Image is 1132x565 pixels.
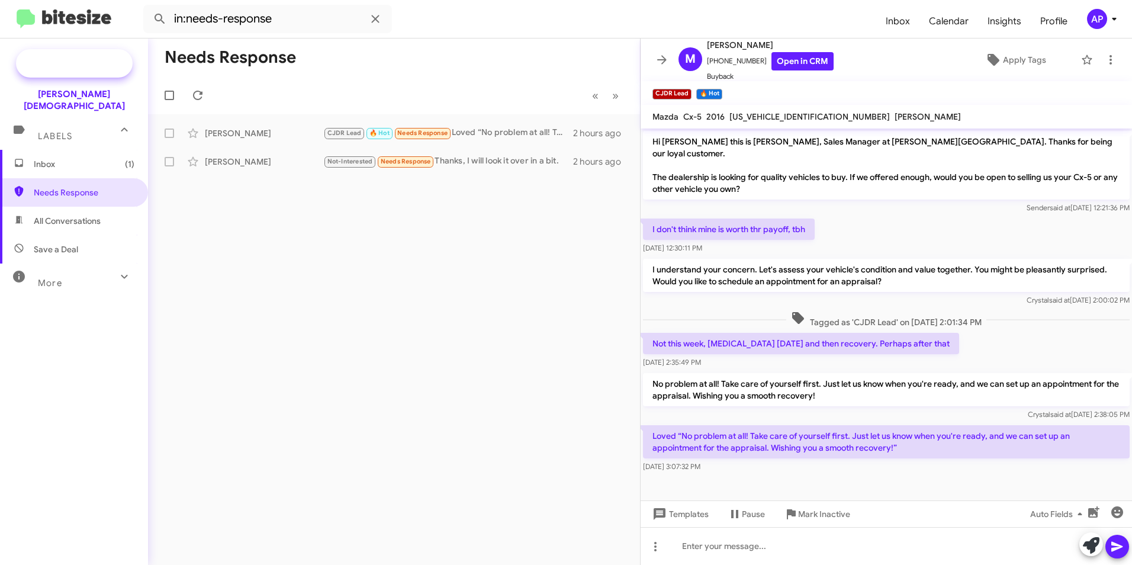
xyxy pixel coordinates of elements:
button: Next [605,84,626,108]
span: Mazda [652,111,678,122]
div: 2 hours ago [573,127,631,139]
span: Templates [650,503,709,525]
p: Not this week, [MEDICAL_DATA] [DATE] and then recovery. Perhaps after that [643,333,959,354]
span: said at [1049,296,1070,304]
span: (1) [125,158,134,170]
button: AP [1077,9,1119,29]
a: Insights [978,4,1031,38]
span: [PERSON_NAME] [707,38,834,52]
span: Not-Interested [327,158,373,165]
span: said at [1050,410,1071,419]
p: No problem at all! Take care of yourself first. Just let us know when you're ready, and we can se... [643,373,1130,406]
span: Auto Fields [1030,503,1087,525]
span: Labels [38,131,72,142]
span: Save a Deal [34,243,78,255]
div: [PERSON_NAME] [205,156,323,168]
small: 🔥 Hot [696,89,722,99]
div: AP [1087,9,1107,29]
a: Inbox [876,4,919,38]
span: Apply Tags [1003,49,1046,70]
div: 2 hours ago [573,156,631,168]
a: Profile [1031,4,1077,38]
span: » [612,88,619,103]
span: 🔥 Hot [369,129,390,137]
span: Needs Response [381,158,431,165]
button: Mark Inactive [774,503,860,525]
div: [PERSON_NAME] [205,127,323,139]
span: Tagged as 'CJDR Lead' on [DATE] 2:01:34 PM [786,311,986,328]
p: Loved “No problem at all! Take care of yourself first. Just let us know when you're ready, and we... [643,425,1130,458]
span: « [592,88,599,103]
p: Hi [PERSON_NAME] this is [PERSON_NAME], Sales Manager at [PERSON_NAME][GEOGRAPHIC_DATA]. Thanks f... [643,131,1130,200]
small: CJDR Lead [652,89,692,99]
button: Auto Fields [1021,503,1096,525]
span: Needs Response [34,187,134,198]
span: Needs Response [397,129,448,137]
span: [PERSON_NAME] [895,111,961,122]
span: [DATE] 3:07:32 PM [643,462,700,471]
a: Open in CRM [771,52,834,70]
span: Crystal [DATE] 2:00:02 PM [1027,296,1130,304]
span: Special Campaign [52,57,123,69]
span: Pause [742,503,765,525]
button: Pause [718,503,774,525]
span: More [38,278,62,288]
a: Special Campaign [16,49,133,78]
span: said at [1050,203,1070,212]
p: I understand your concern. Let's assess your vehicle's condition and value together. You might be... [643,259,1130,292]
div: Thanks, I will look it over in a bit. [323,155,573,168]
span: 2016 [706,111,725,122]
span: Cx-5 [683,111,702,122]
h1: Needs Response [165,48,296,67]
button: Previous [585,84,606,108]
span: Crystal [DATE] 2:38:05 PM [1028,410,1130,419]
input: Search [143,5,392,33]
div: Loved “No problem at all! Take care of yourself first. Just let us know when you're ready, and we... [323,126,573,140]
nav: Page navigation example [586,84,626,108]
button: Apply Tags [955,49,1075,70]
span: Sender [DATE] 12:21:36 PM [1027,203,1130,212]
span: [DATE] 12:30:11 PM [643,243,702,252]
span: Buyback [707,70,834,82]
span: Inbox [34,158,134,170]
a: Calendar [919,4,978,38]
span: All Conversations [34,215,101,227]
span: [DATE] 2:35:49 PM [643,358,701,367]
span: [PHONE_NUMBER] [707,52,834,70]
span: [US_VEHICLE_IDENTIFICATION_NUMBER] [729,111,890,122]
span: CJDR Lead [327,129,362,137]
span: Mark Inactive [798,503,850,525]
button: Templates [641,503,718,525]
span: M [685,50,696,69]
p: I don't think mine is worth thr payoff, tbh [643,219,815,240]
